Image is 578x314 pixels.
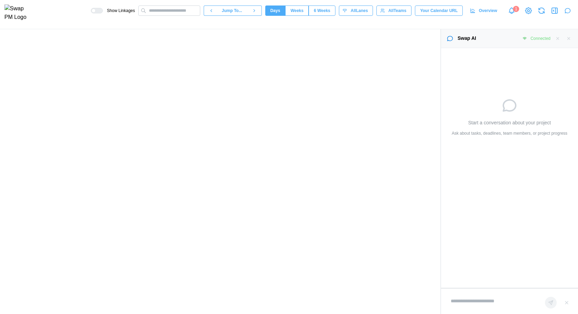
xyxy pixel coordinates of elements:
button: Weeks [285,5,309,16]
button: AllTeams [376,5,411,16]
button: Open Drawer [550,6,559,15]
span: Your Calendar URL [420,6,458,15]
a: Notifications [506,5,517,16]
button: Close chat [563,6,572,15]
span: Show Linkages [103,8,135,13]
img: Swap PM Logo [4,4,32,22]
a: View Project [524,6,533,15]
span: All Lanes [351,6,368,15]
span: Days [270,6,280,15]
button: AllLanes [339,5,373,16]
button: Jump To... [218,5,247,16]
div: Ask about tasks, deadlines, team members, or project progress [452,130,567,137]
button: Your Calendar URL [415,5,463,16]
button: Refresh Grid [537,6,546,15]
button: 6 Weeks [309,5,335,16]
button: Days [265,5,286,16]
div: Swap AI [458,35,476,42]
div: 1 [513,6,519,12]
button: Clear messages [554,35,561,42]
a: Overview [466,5,502,16]
span: Jump To... [222,6,242,15]
span: Weeks [290,6,303,15]
button: Close chat [565,35,572,42]
span: Overview [479,6,497,15]
span: All Teams [388,6,406,15]
div: Start a conversation about your project [468,119,551,127]
div: Connected [531,35,550,42]
span: 6 Weeks [314,6,330,15]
